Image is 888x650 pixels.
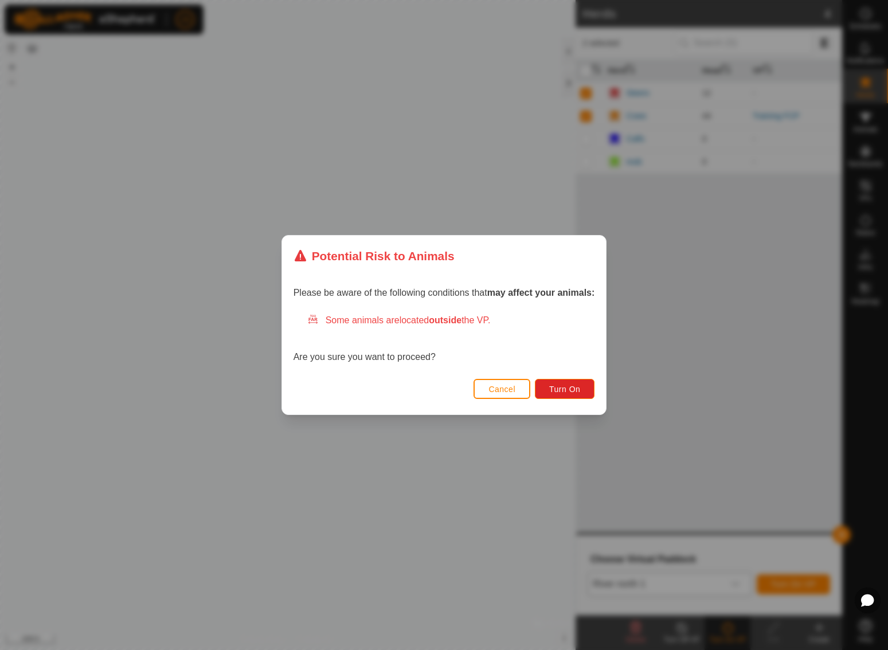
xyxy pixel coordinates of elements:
span: Turn On [549,385,580,394]
div: Some animals are [307,314,595,327]
div: Potential Risk to Animals [294,247,455,265]
span: Cancel [488,385,515,394]
div: Are you sure you want to proceed? [294,314,595,364]
button: Turn On [535,379,594,399]
span: Please be aware of the following conditions that [294,288,595,297]
span: located the VP. [400,315,491,325]
strong: may affect your animals: [487,288,595,297]
strong: outside [429,315,461,325]
button: Cancel [474,379,530,399]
